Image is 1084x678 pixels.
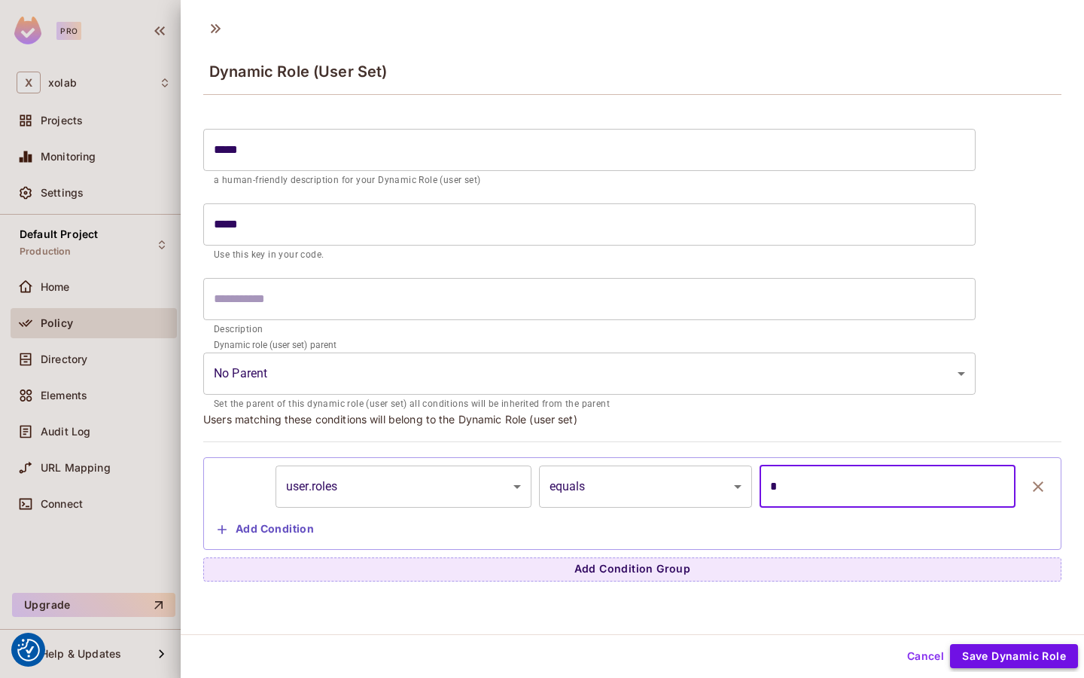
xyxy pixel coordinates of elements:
div: user.roles [276,466,531,508]
div: equals [539,466,753,508]
button: Cancel [901,644,950,668]
p: Use this key in your code. [214,248,965,263]
button: Save Dynamic Role [950,644,1078,668]
p: Description [214,322,965,337]
img: Revisit consent button [17,639,40,661]
button: Add Condition [212,518,320,542]
span: Dynamic Role (User Set) [209,63,387,81]
p: a human-friendly description for your Dynamic Role (user set) [214,173,965,188]
button: Consent Preferences [17,639,40,661]
label: Dynamic role (user set) parent [214,338,336,351]
button: Add Condition Group [203,557,1061,582]
div: Without label [203,353,976,395]
p: Set the parent of this dynamic role (user set) all conditions will be inherited from the parent [214,397,965,412]
p: Users matching these conditions will belong to the Dynamic Role (user set) [203,412,1061,426]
